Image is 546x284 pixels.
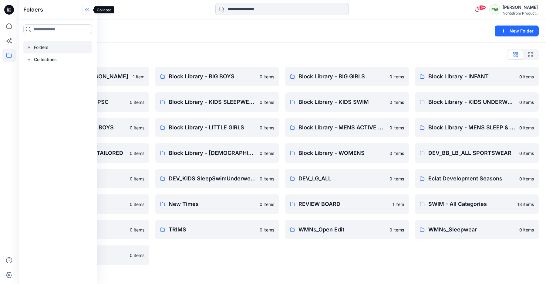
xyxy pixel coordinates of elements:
[169,98,256,106] p: Block Library - KIDS SLEEPWEAR ALL SIZES
[428,123,516,132] p: Block Library - MENS SLEEP & UNDERWEAR
[489,4,500,15] div: FW
[428,98,516,106] p: Block Library - KIDS UNDERWEAR ALL SIZES
[389,227,404,233] p: 0 items
[298,149,386,157] p: Block Library - WOMENS
[285,118,409,137] a: Block Library - MENS ACTIVE & SPORTSWEAR0 items
[285,194,409,214] a: REVIEW BOARD1 item
[415,92,539,112] a: Block Library - KIDS UNDERWEAR ALL SIZES0 items
[428,225,516,234] p: WMNs_Sleepwear
[130,201,144,207] p: 0 items
[155,169,279,188] a: DEV_KIDS SleepSwimUnderwear_ALL0 items
[285,220,409,239] a: WMNs_Open Edit0 items
[130,150,144,156] p: 0 items
[415,143,539,163] a: DEV_BB_LB_ALL SPORTSWEAR0 items
[519,74,534,80] p: 0 items
[415,67,539,86] a: Block Library - INFANT0 items
[519,176,534,182] p: 0 items
[130,99,144,105] p: 0 items
[130,252,144,258] p: 0 items
[169,200,256,208] p: New Times
[428,174,516,183] p: Eclat Development Seasons
[260,176,274,182] p: 0 items
[503,11,538,15] div: Nordstrom Product...
[285,143,409,163] a: Block Library - WOMENS0 items
[298,225,386,234] p: WMNs_Open Edit
[495,26,539,36] button: New Folder
[169,225,256,234] p: TRIMS
[155,118,279,137] a: Block Library - LITTLE GIRLS0 items
[428,149,516,157] p: DEV_BB_LB_ALL SPORTSWEAR
[298,98,386,106] p: Block Library - KIDS SWIM
[285,92,409,112] a: Block Library - KIDS SWIM0 items
[519,99,534,105] p: 0 items
[260,201,274,207] p: 0 items
[155,143,279,163] a: Block Library - [DEMOGRAPHIC_DATA] MENS - MISSY0 items
[34,56,57,63] p: Collections
[428,72,516,81] p: Block Library - INFANT
[503,4,538,11] div: [PERSON_NAME]
[298,72,386,81] p: Block Library - BIG GIRLS
[155,67,279,86] a: Block Library - BIG BOYS0 items
[260,227,274,233] p: 0 items
[389,125,404,131] p: 0 items
[130,227,144,233] p: 0 items
[389,74,404,80] p: 0 items
[389,176,404,182] p: 0 items
[130,125,144,131] p: 0 items
[155,92,279,112] a: Block Library - KIDS SLEEPWEAR ALL SIZES0 items
[298,123,386,132] p: Block Library - MENS ACTIVE & SPORTSWEAR
[260,74,274,80] p: 0 items
[133,74,144,80] p: 1 item
[517,201,534,207] p: 18 items
[415,194,539,214] a: SWIM - All Categories18 items
[285,67,409,86] a: Block Library - BIG GIRLS0 items
[477,5,486,10] span: 99+
[260,150,274,156] p: 0 items
[260,99,274,105] p: 0 items
[519,227,534,233] p: 0 items
[428,200,514,208] p: SWIM - All Categories
[519,125,534,131] p: 0 items
[169,149,256,157] p: Block Library - [DEMOGRAPHIC_DATA] MENS - MISSY
[155,220,279,239] a: TRIMS0 items
[285,169,409,188] a: DEV_LG_ALL0 items
[155,194,279,214] a: New Times0 items
[169,123,256,132] p: Block Library - LITTLE GIRLS
[415,169,539,188] a: Eclat Development Seasons0 items
[298,200,389,208] p: REVIEW BOARD
[389,99,404,105] p: 0 items
[389,150,404,156] p: 0 items
[130,176,144,182] p: 0 items
[415,118,539,137] a: Block Library - MENS SLEEP & UNDERWEAR0 items
[415,220,539,239] a: WMNs_Sleepwear0 items
[393,201,404,207] p: 1 item
[298,174,386,183] p: DEV_LG_ALL
[169,174,256,183] p: DEV_KIDS SleepSwimUnderwear_ALL
[169,72,256,81] p: Block Library - BIG BOYS
[260,125,274,131] p: 0 items
[519,150,534,156] p: 0 items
